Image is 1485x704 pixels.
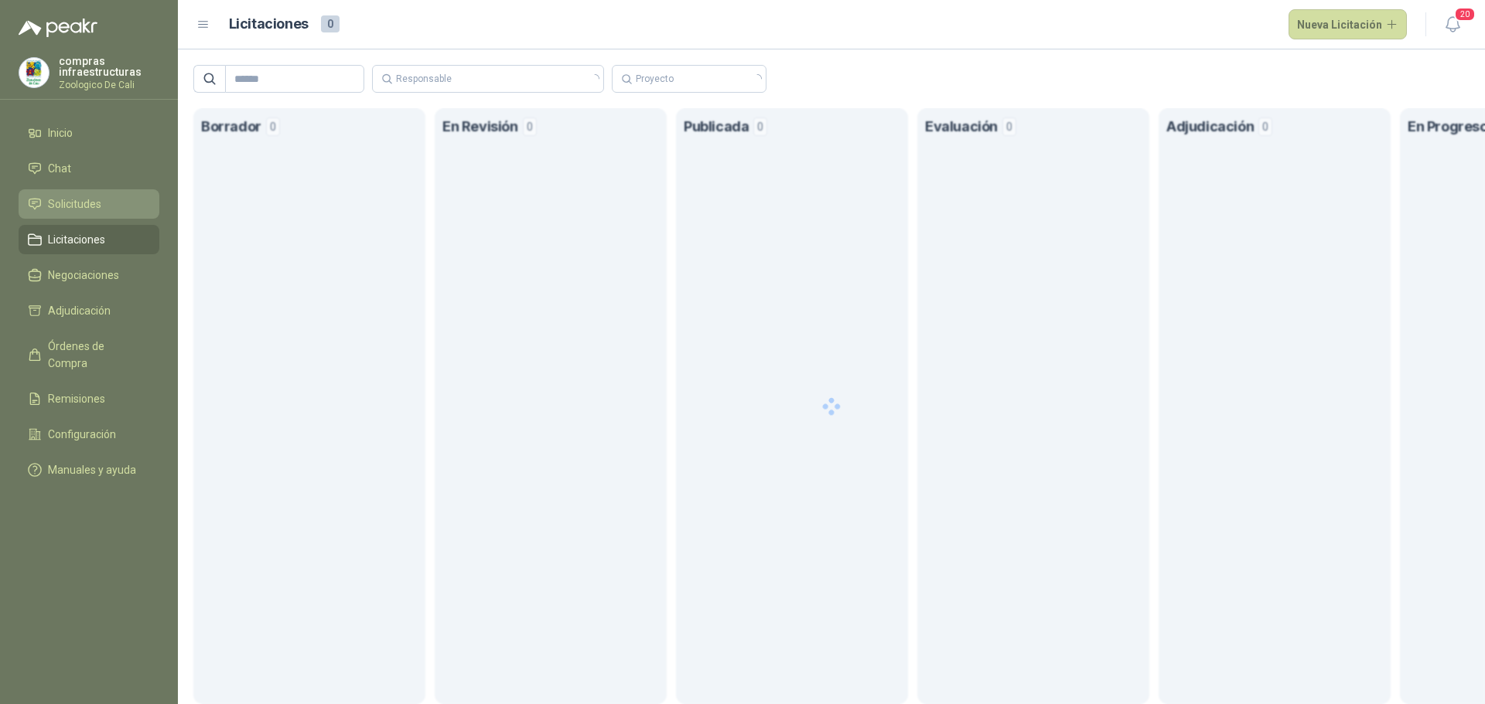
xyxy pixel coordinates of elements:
[48,390,105,407] span: Remisiones
[48,124,73,141] span: Inicio
[48,196,101,213] span: Solicitudes
[19,225,159,254] a: Licitaciones
[48,426,116,443] span: Configuración
[59,80,159,90] p: Zoologico De Cali
[48,231,105,248] span: Licitaciones
[229,13,309,36] h1: Licitaciones
[48,338,145,372] span: Órdenes de Compra
[1289,9,1408,40] button: Nueva Licitación
[590,74,599,83] span: loading
[753,74,762,83] span: loading
[19,189,159,219] a: Solicitudes
[1454,7,1476,22] span: 20
[48,267,119,284] span: Negociaciones
[48,302,111,319] span: Adjudicación
[19,154,159,183] a: Chat
[19,420,159,449] a: Configuración
[59,56,159,77] p: compras infraestructuras
[19,455,159,485] a: Manuales y ayuda
[19,58,49,87] img: Company Logo
[19,296,159,325] a: Adjudicación
[1439,11,1466,39] button: 20
[48,160,71,177] span: Chat
[48,461,136,478] span: Manuales y ayuda
[321,15,340,32] span: 0
[19,384,159,413] a: Remisiones
[19,118,159,148] a: Inicio
[19,260,159,290] a: Negociaciones
[19,332,159,378] a: Órdenes de Compra
[19,19,97,37] img: Logo peakr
